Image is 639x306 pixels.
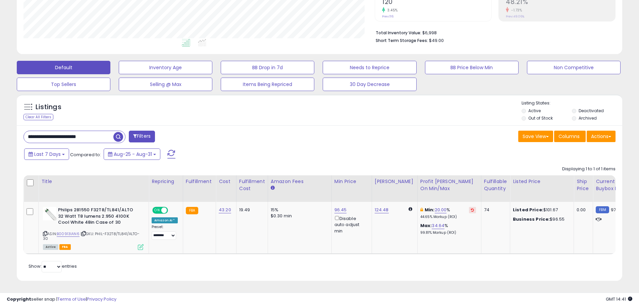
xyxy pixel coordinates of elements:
[527,61,621,74] button: Non Competitive
[239,207,263,213] div: 19.49
[562,166,616,172] div: Displaying 1 to 1 of 1 items
[513,207,543,213] b: Listed Price:
[376,30,421,36] b: Total Inventory Value:
[420,222,432,229] b: Max:
[522,100,622,106] p: Listing States:
[152,217,178,223] div: Amazon AI *
[518,131,553,142] button: Save View
[104,148,160,160] button: Aug-25 - Aug-31
[382,14,393,18] small: Prev: 116
[323,61,416,74] button: Needs to Reprice
[435,207,447,213] a: 20.00
[376,28,610,36] li: $6,998
[36,102,61,112] h5: Listings
[43,207,144,249] div: ASIN:
[506,14,524,18] small: Prev: 49.06%
[43,207,56,220] img: 319EnMq7xgL._SL40_.jpg
[57,231,79,237] a: B00913IAN6
[606,296,632,302] span: 2025-09-8 14:41 GMT
[34,151,61,158] span: Last 7 Days
[417,175,481,202] th: The percentage added to the cost of goods (COGS) that forms the calculator for Min & Max prices.
[577,178,590,192] div: Ship Price
[334,178,369,185] div: Min Price
[221,78,314,91] button: Items Being Repriced
[513,207,569,213] div: $101.67
[528,115,553,121] label: Out of Stock
[153,208,161,213] span: ON
[152,225,178,240] div: Preset:
[587,131,616,142] button: Actions
[513,216,569,222] div: $96.55
[186,207,198,214] small: FBA
[271,207,326,213] div: 15%
[513,178,571,185] div: Listed Price
[577,207,588,213] div: 0.00
[375,178,415,185] div: [PERSON_NAME]
[429,37,444,44] span: $49.00
[558,133,580,140] span: Columns
[87,296,116,302] a: Privacy Policy
[58,207,140,227] b: Philips 281550 F32T8/TL841/ALTO 32 Watt T8 lumens 2.950 4100K Cool White 48in Case of 30
[484,178,507,192] div: Fulfillable Quantity
[219,207,231,213] a: 43.20
[425,61,519,74] button: BB Price Below Min
[271,213,326,219] div: $0.30 min
[57,296,86,302] a: Terms of Use
[420,215,476,219] p: 44.65% Markup (ROI)
[167,208,178,213] span: OFF
[239,178,265,192] div: Fulfillment Cost
[271,178,329,185] div: Amazon Fees
[528,108,541,114] label: Active
[152,178,180,185] div: Repricing
[23,114,53,120] div: Clear All Filters
[375,207,389,213] a: 124.48
[17,61,110,74] button: Default
[420,207,476,219] div: %
[7,296,31,302] strong: Copyright
[119,78,212,91] button: Selling @ Max
[17,78,110,91] button: Top Sellers
[41,178,146,185] div: Title
[323,78,416,91] button: 30 Day Decrease
[509,8,522,13] small: -1.73%
[376,38,428,43] b: Short Term Storage Fees:
[579,115,597,121] label: Archived
[219,178,233,185] div: Cost
[119,61,212,74] button: Inventory Age
[186,178,213,185] div: Fulfillment
[425,207,435,213] b: Min:
[43,231,140,241] span: | SKU: PHIL-F32T8/TL841/ALTO-30
[271,185,275,191] small: Amazon Fees.
[59,244,71,250] span: FBA
[70,151,101,158] span: Compared to:
[334,207,347,213] a: 96.45
[513,216,550,222] b: Business Price:
[554,131,586,142] button: Columns
[484,207,505,213] div: 74
[579,108,604,114] label: Deactivated
[129,131,155,142] button: Filters
[29,263,77,269] span: Show: entries
[7,296,116,303] div: seller snap | |
[385,8,398,13] small: 3.45%
[596,206,609,213] small: FBM
[432,222,444,229] a: 34.64
[596,178,630,192] div: Current Buybox Price
[24,148,69,160] button: Last 7 Days
[114,151,152,158] span: Aug-25 - Aug-31
[43,244,58,250] span: All listings currently available for purchase on Amazon
[420,230,476,235] p: 99.81% Markup (ROI)
[420,178,478,192] div: Profit [PERSON_NAME] on Min/Max
[334,215,367,234] div: Disable auto adjust min
[420,223,476,235] div: %
[611,207,622,213] span: 97.41
[221,61,314,74] button: BB Drop in 7d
